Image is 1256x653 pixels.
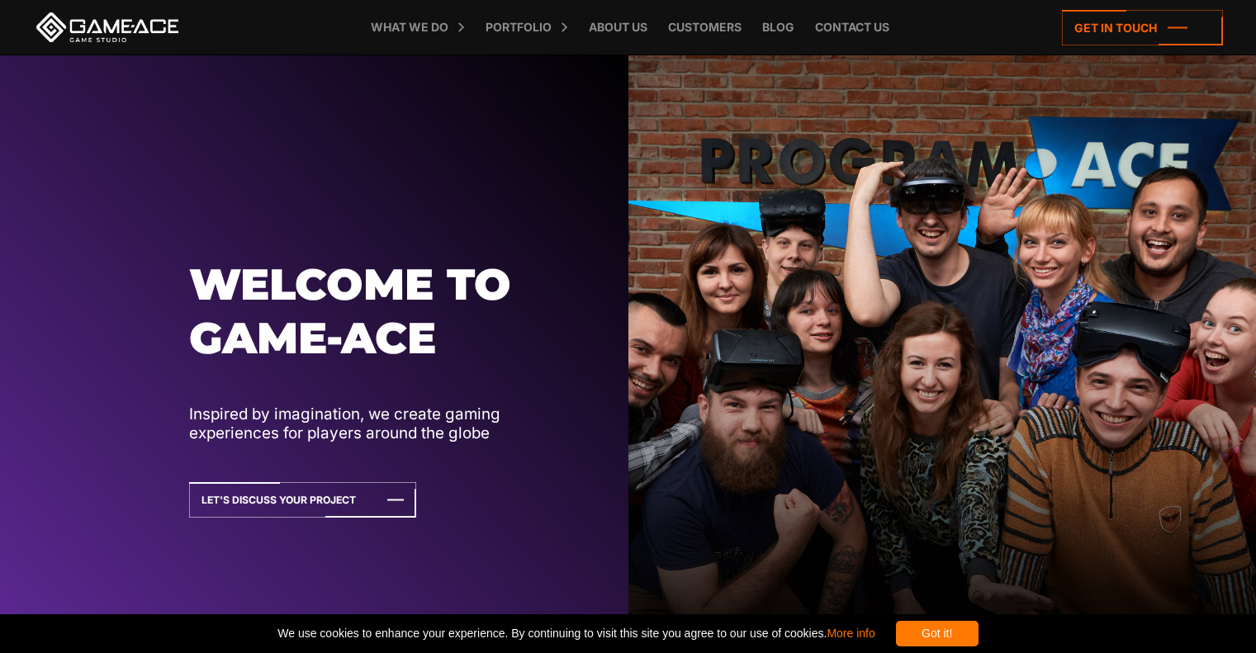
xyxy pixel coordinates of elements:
[896,621,979,646] div: Got it!
[827,627,874,640] a: More info
[1062,10,1223,45] a: Get in touch
[277,621,874,646] span: We use cookies to enhance your experience. By continuing to visit this site you agree to our use ...
[189,482,416,518] a: Let's Discuss Your Project
[189,258,580,366] h1: Welcome to Game-ace
[189,405,580,443] p: Inspired by imagination, we create gaming experiences for players around the globe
